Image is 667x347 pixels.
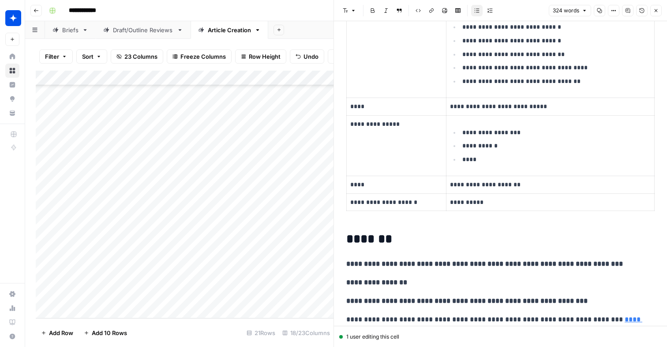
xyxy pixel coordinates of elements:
span: Add 10 Rows [92,328,127,337]
div: 1 user editing this cell [339,333,662,341]
span: Undo [304,52,319,61]
div: Draft/Outline Reviews [113,26,173,34]
button: 23 Columns [111,49,163,64]
a: Browse [5,64,19,78]
a: Insights [5,78,19,92]
a: Usage [5,301,19,315]
a: Home [5,49,19,64]
div: 21 Rows [243,326,279,340]
button: Add Row [36,326,79,340]
span: 324 words [553,7,579,15]
span: Row Height [249,52,281,61]
span: Filter [45,52,59,61]
a: Briefs [45,21,96,39]
button: Help + Support [5,329,19,343]
a: Learning Hub [5,315,19,329]
span: Sort [82,52,94,61]
button: Sort [76,49,107,64]
img: Wiz Logo [5,10,21,26]
button: Freeze Columns [167,49,232,64]
button: 324 words [549,5,591,16]
button: Undo [290,49,324,64]
span: 23 Columns [124,52,157,61]
div: Briefs [62,26,79,34]
button: Row Height [235,49,286,64]
a: Settings [5,287,19,301]
span: Add Row [49,328,73,337]
a: Draft/Outline Reviews [96,21,191,39]
a: Article Creation [191,21,268,39]
div: Article Creation [208,26,251,34]
button: Add 10 Rows [79,326,132,340]
a: Your Data [5,106,19,120]
button: Workspace: Wiz [5,7,19,29]
a: Opportunities [5,92,19,106]
span: Freeze Columns [180,52,226,61]
div: 18/23 Columns [279,326,333,340]
button: Filter [39,49,73,64]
